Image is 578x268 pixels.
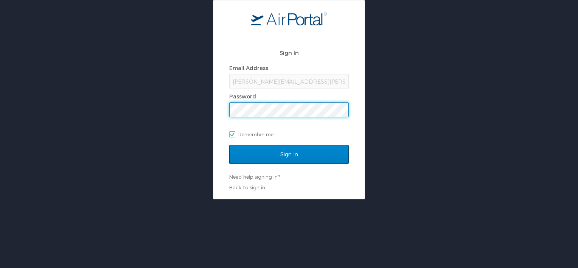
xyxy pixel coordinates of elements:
[251,12,327,25] img: logo
[229,48,349,57] h2: Sign In
[229,93,256,100] label: Password
[229,145,349,164] input: Sign In
[229,184,265,190] a: Back to sign in
[229,129,349,140] label: Remember me
[229,65,268,71] label: Email Address
[229,174,280,180] a: Need help signing in?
